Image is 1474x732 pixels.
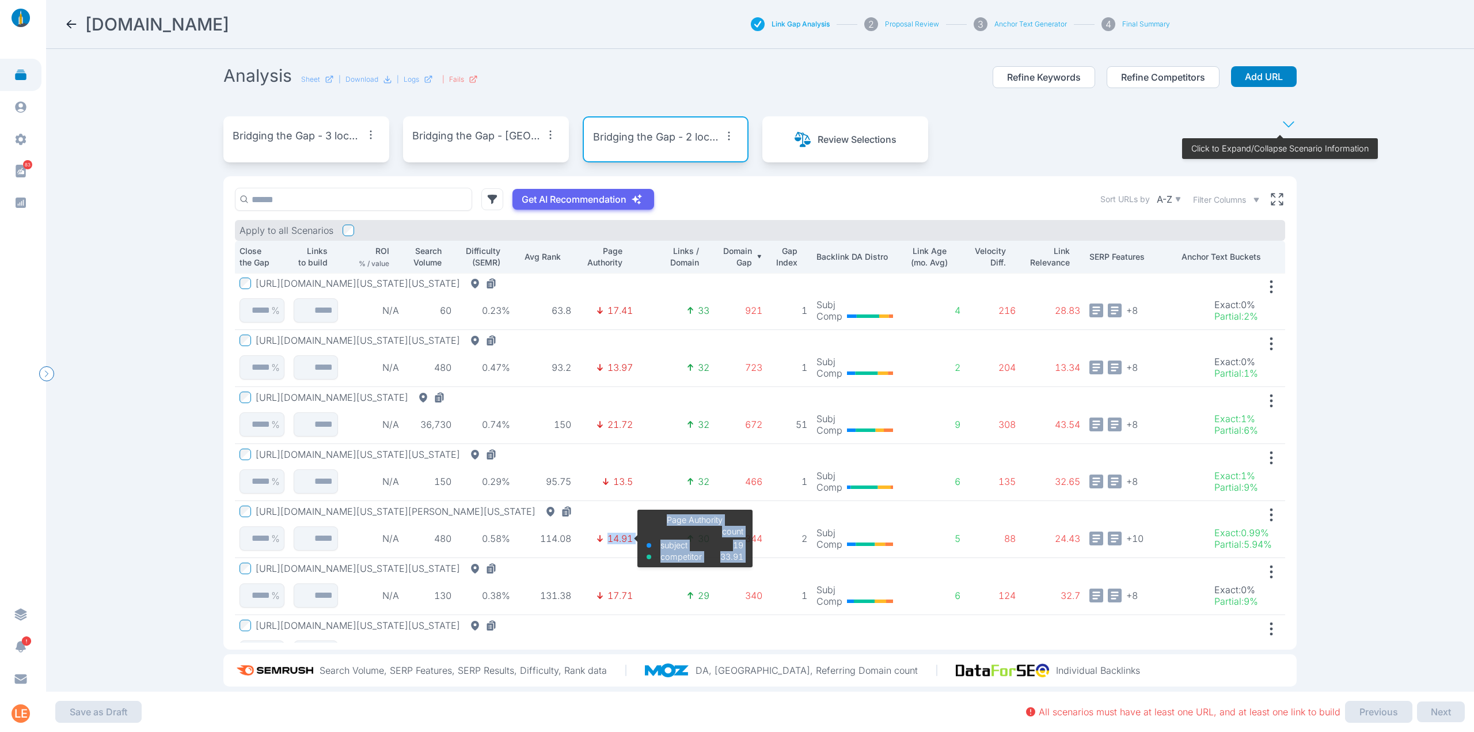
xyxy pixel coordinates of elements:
button: Link Gap Analysis [772,20,830,29]
p: Review Selections [818,134,896,145]
p: 2 [772,533,807,544]
p: Comp [816,481,842,493]
p: Subj [816,356,842,367]
p: 63.8 [519,305,571,316]
p: 0.47% [461,362,510,373]
span: + 8 [1126,304,1138,316]
p: Close the Gap [240,245,275,268]
p: % / value [359,259,389,268]
p: N/A [347,305,400,316]
p: Apply to all Scenarios [240,225,333,236]
p: 480 [408,362,451,373]
p: 114.08 [519,533,571,544]
button: [URL][DOMAIN_NAME][US_STATE][US_STATE] [256,563,502,574]
p: 5 [909,533,961,544]
p: Avg Rank [519,251,561,263]
button: Add URL [1231,66,1297,87]
p: 131.38 [519,590,571,601]
div: 3 [974,17,987,31]
p: Exact : 1% [1214,413,1258,424]
p: Exact : 0% [1214,299,1258,310]
p: Subj [816,527,842,538]
p: Search Volume [408,245,441,268]
p: Velocity Diff. [970,245,1006,268]
p: Bridging the Gap - 3 locales [233,128,362,144]
button: Final Summary [1122,20,1170,29]
p: N/A [347,533,400,544]
p: 480 [408,533,451,544]
p: Comp [816,367,842,379]
button: [URL][DOMAIN_NAME][US_STATE] [256,392,450,403]
span: + 8 [1126,589,1138,601]
p: Exact : 1% [1214,470,1258,481]
p: Subj [816,470,842,481]
p: Search Volume, SERP Features, SERP Results, Difficulty, Rank data [320,665,607,676]
p: Individual Backlinks [1056,665,1140,676]
p: 32 [698,419,709,430]
p: 723 [719,362,762,373]
button: Save as Draft [55,701,142,723]
div: | [397,75,433,84]
p: Logs [404,75,419,84]
p: Gap Index [772,245,797,268]
h2: Analysis [223,65,292,86]
p: Exact : 0% [1214,356,1258,367]
p: N/A [347,476,400,487]
p: 0.38% [461,590,510,601]
button: Previous [1345,701,1412,723]
label: Sort URLs by [1100,194,1150,205]
p: Partial : 6% [1214,424,1258,436]
p: Bridging the Gap - [GEOGRAPHIC_DATA] [412,128,541,144]
span: 83 [23,160,32,169]
p: 1 [772,305,807,316]
p: 340 [719,590,762,601]
p: Page Authority [580,245,622,268]
p: N/A [347,419,400,430]
div: 2 [864,17,878,31]
p: 124 [970,590,1016,601]
p: Comp [816,424,842,436]
p: 0.58% [461,533,510,544]
p: 95.75 [519,476,571,487]
span: + 8 [1126,418,1138,430]
button: [URL][DOMAIN_NAME][US_STATE][PERSON_NAME][US_STATE] [256,506,577,517]
p: Anchor Text Buckets [1182,251,1281,263]
p: Comp [816,310,842,322]
p: 466 [719,476,762,487]
p: 1 [772,476,807,487]
p: 28.83 [1025,305,1080,316]
p: 32 [698,476,709,487]
p: 0.29% [461,476,510,487]
button: [URL][DOMAIN_NAME][US_STATE][US_STATE] [256,620,502,631]
img: linklaunch_small.2ae18699.png [7,9,35,27]
p: 36,730 [408,419,451,430]
button: [URL][DOMAIN_NAME][US_STATE][US_STATE] [256,335,502,346]
p: 204 [970,362,1016,373]
p: 344 [719,533,762,544]
p: Bridging the Gap - 2 locales [593,129,720,145]
p: Link Age (mo. Avg) [909,245,951,268]
button: Anchor Text Generator [994,20,1067,29]
p: % [271,533,280,544]
p: 93.2 [519,362,571,373]
div: | [442,75,478,84]
p: 30 [698,533,709,544]
p: Partial : 1% [1214,367,1258,379]
p: Fails [449,75,464,84]
p: 9 [909,419,961,430]
p: % [271,362,280,373]
p: Partial : 9% [1214,596,1258,607]
p: 672 [719,419,762,430]
p: Get AI Recommendation [522,194,626,205]
p: 150 [519,419,571,430]
span: + 10 [1126,532,1144,544]
p: 6 [909,476,961,487]
p: Exact : 0% [1214,584,1258,596]
a: Sheet| [301,75,341,84]
span: Filter Columns [1193,194,1246,206]
p: 0.74% [461,419,510,430]
p: Difficulty (SEMR) [461,245,500,268]
p: 32.65 [1025,476,1080,487]
p: 921 [719,305,762,316]
p: 150 [408,476,451,487]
